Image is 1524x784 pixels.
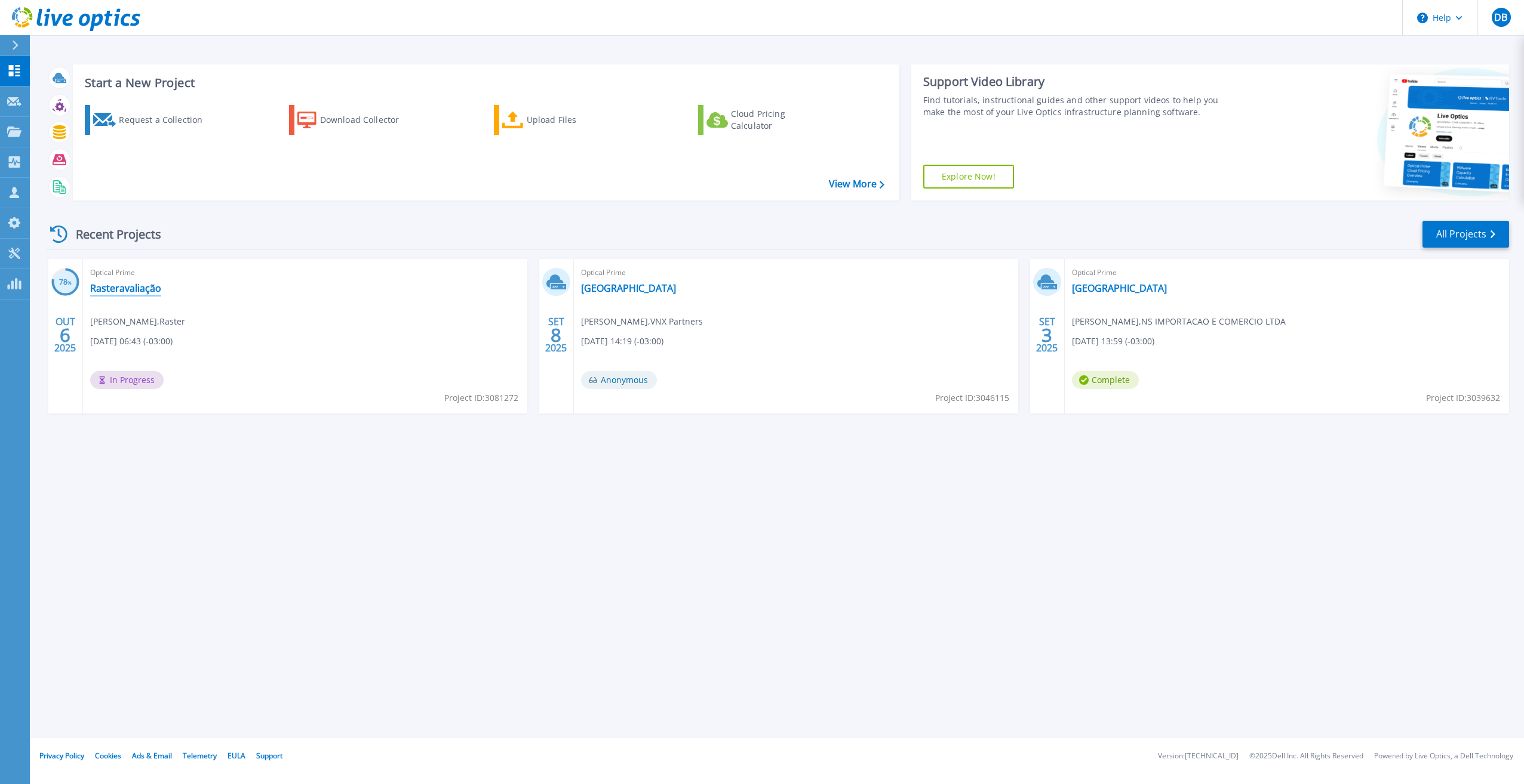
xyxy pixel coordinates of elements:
[51,276,79,289] h3: 78
[1374,752,1513,760] li: Powered by Live Optics, a Dell Technology
[1072,315,1286,328] span: [PERSON_NAME] , NS IMPORTACAO E COMERCIO LTDA
[85,105,218,135] a: Request a Collection
[1036,313,1058,357] div: SET 2025
[85,76,884,89] h3: Start a New Project
[1494,13,1507,22] span: DB
[132,751,172,761] a: Ads & Email
[923,165,1014,189] a: Explore Now!
[320,108,416,132] div: Download Collector
[923,94,1232,118] div: Find tutorials, instructional guides and other support videos to help you make the most of your L...
[1072,335,1154,348] span: [DATE] 13:59 (-03:00)
[119,108,214,132] div: Request a Collection
[1072,282,1167,294] a: [GEOGRAPHIC_DATA]
[90,266,520,279] span: Optical Prime
[551,330,561,340] span: 8
[289,105,422,135] a: Download Collector
[1249,752,1363,760] li: © 2025 Dell Inc. All Rights Reserved
[581,282,676,294] a: [GEOGRAPHIC_DATA]
[67,279,72,286] span: %
[90,282,161,294] a: Rasteravaliação
[731,108,826,132] div: Cloud Pricing Calculator
[581,315,703,328] span: [PERSON_NAME] , VNX Partners
[581,335,663,348] span: [DATE] 14:19 (-03:00)
[581,266,1011,279] span: Optical Prime
[923,74,1232,89] div: Support Video Library
[54,313,76,357] div: OUT 2025
[698,105,831,135] a: Cloud Pricing Calculator
[1426,391,1500,405] span: Project ID: 3039632
[39,751,84,761] a: Privacy Policy
[256,751,282,761] a: Support
[829,178,884,190] a: View More
[1158,752,1239,760] li: Version: [TECHNICAL_ID]
[935,391,1009,405] span: Project ID: 3046115
[545,313,567,357] div: SET 2025
[444,391,518,405] span: Project ID: 3081272
[1422,221,1509,248] a: All Projects
[90,371,164,389] span: In Progress
[1072,371,1139,389] span: Complete
[228,751,245,761] a: EULA
[527,108,622,132] div: Upload Files
[90,315,185,328] span: [PERSON_NAME] , Raster
[494,105,627,135] a: Upload Files
[95,751,121,761] a: Cookies
[183,751,217,761] a: Telemetry
[46,220,177,249] div: Recent Projects
[90,335,173,348] span: [DATE] 06:43 (-03:00)
[60,330,70,340] span: 6
[1041,330,1052,340] span: 3
[1072,266,1502,279] span: Optical Prime
[581,371,657,389] span: Anonymous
